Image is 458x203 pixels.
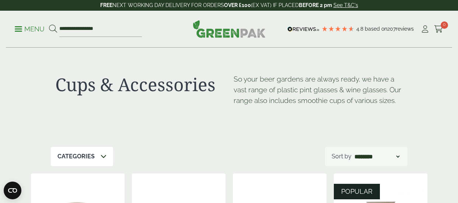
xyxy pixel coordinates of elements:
h1: Cups & Accessories [55,74,225,95]
a: 0 [434,24,443,35]
select: Shop order [353,152,401,161]
span: Based on [365,26,387,32]
img: REVIEWS.io [287,27,319,32]
p: So your beer gardens are always ready, we have a vast range of plastic pint glasses & wine glasse... [234,74,403,106]
strong: OVER £100 [224,2,251,8]
span: POPULAR [341,187,373,195]
button: Open CMP widget [4,182,21,199]
p: Sort by [332,152,352,161]
span: reviews [396,26,414,32]
p: Menu [15,25,45,34]
div: 4.79 Stars [321,25,354,32]
span: 207 [387,26,396,32]
img: GreenPak Supplies [193,20,266,38]
a: See T&C's [333,2,358,8]
strong: FREE [100,2,112,8]
span: 4.8 [356,26,365,32]
a: Menu [15,25,45,32]
strong: BEFORE 2 pm [299,2,332,8]
i: Cart [434,25,443,33]
i: My Account [420,25,430,33]
p: Categories [57,152,95,161]
span: 0 [441,21,448,29]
